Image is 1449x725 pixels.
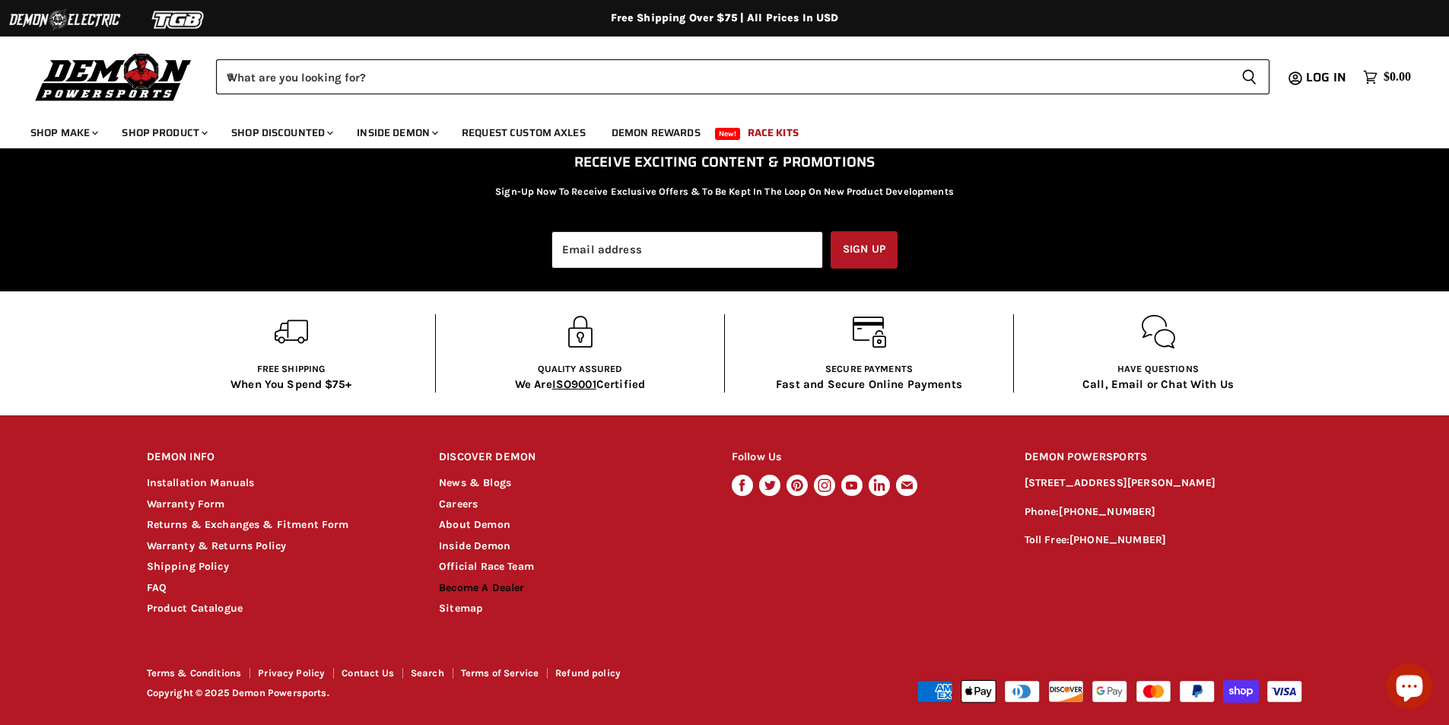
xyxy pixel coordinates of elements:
[461,667,539,679] a: Terms of Service
[220,117,342,148] a: Shop Discounted
[825,364,913,374] span: Secure Payments
[831,231,898,269] button: Sign up
[439,440,703,475] h2: DISCOVER DEMON
[19,111,1407,148] ul: Main menu
[495,184,954,199] p: Sign-Up Now To Receive Exclusive Offers & To Be Kept In The Loop On New Product Developments
[1025,475,1303,492] p: [STREET_ADDRESS][PERSON_NAME]
[1025,532,1303,549] p: Toll Free:
[147,476,255,489] a: Installation Manuals
[555,667,621,679] a: Refund policy
[147,668,726,684] nav: Footer
[342,667,394,679] a: Contact Us
[439,581,524,594] a: Become A Dealer
[551,231,823,269] input: Email address
[1382,663,1437,713] inbox-online-store-chat: Shopify online store chat
[450,117,597,148] a: Request Custom Axles
[439,602,483,615] a: Sitemap
[1355,66,1419,88] a: $0.00
[538,364,623,374] span: Quality Assured
[552,377,596,391] span: ISO9001
[1082,377,1234,393] p: Call, Email or Chat With Us
[1306,68,1346,87] span: Log in
[147,581,167,594] a: FAQ
[278,154,1171,170] h2: Receive exciting Content & Promotions
[515,377,645,393] p: We Are Certified
[439,560,534,573] a: Official Race Team
[439,539,510,552] a: Inside Demon
[776,377,962,393] p: Fast and Secure Online Payments
[439,476,511,489] a: News & Blogs
[147,440,411,475] h2: DEMON INFO
[1069,533,1166,546] a: [PHONE_NUMBER]
[1025,440,1303,475] h2: DEMON POWERSPORTS
[257,364,326,374] span: Free shipping
[345,117,447,148] a: Inside Demon
[147,498,225,510] a: Warranty Form
[147,688,726,699] p: Copyright © 2025 Demon Powersports.
[110,117,217,148] a: Shop Product
[122,5,236,34] img: TGB Logo 2
[1229,59,1269,94] button: Search
[1384,70,1411,84] span: $0.00
[600,117,712,148] a: Demon Rewards
[439,518,510,531] a: About Demon
[715,128,741,140] span: New!
[1025,504,1303,521] p: Phone:
[147,560,229,573] a: Shipping Policy
[216,59,1229,94] input: When autocomplete results are available use up and down arrows to review and enter to select
[736,117,810,148] a: Race Kits
[258,667,325,679] a: Privacy Policy
[439,498,478,510] a: Careers
[1299,71,1355,84] a: Log in
[230,377,351,393] p: When You Spend $75+
[732,440,996,475] h2: Follow Us
[147,539,287,552] a: Warranty & Returns Policy
[411,667,444,679] a: Search
[116,11,1333,25] div: Free Shipping Over $75 | All Prices In USD
[1117,364,1199,374] span: Have questions
[147,518,349,531] a: Returns & Exchanges & Fitment Form
[8,5,122,34] img: Demon Electric Logo 2
[30,49,197,103] img: Demon Powersports
[19,117,107,148] a: Shop Make
[147,602,243,615] a: Product Catalogue
[216,59,1269,94] form: Product
[1059,505,1155,518] a: [PHONE_NUMBER]
[147,667,242,679] a: Terms & Conditions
